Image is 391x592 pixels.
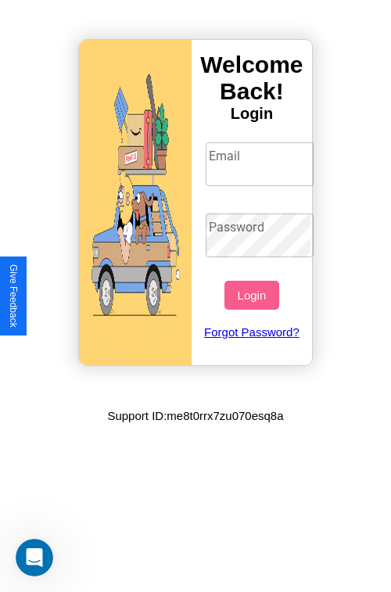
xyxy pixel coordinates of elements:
[8,264,19,328] div: Give Feedback
[224,281,278,310] button: Login
[107,405,283,426] p: Support ID: me8t0rrx7zu070esq8a
[16,539,53,576] iframe: Intercom live chat
[192,52,312,105] h3: Welcome Back!
[79,40,192,365] img: gif
[192,105,312,123] h4: Login
[198,310,307,354] a: Forgot Password?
